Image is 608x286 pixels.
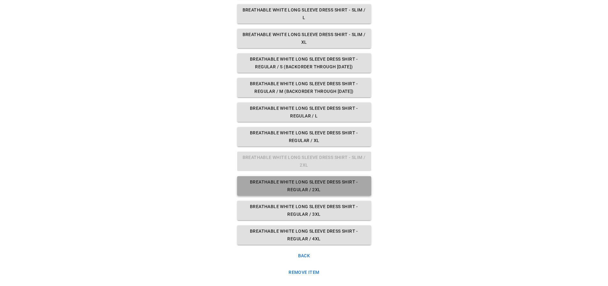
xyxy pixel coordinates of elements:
[237,53,371,73] button: Breathable White Long Sleeve Dress Shirt - Regular / S (Backorder through [DATE])
[237,250,371,262] button: Back
[237,176,371,196] button: Breathable White Long Sleeve Dress Shirt - Regular / 2XL
[237,267,371,278] button: Remove item
[237,78,371,97] button: Breathable White Long Sleeve Dress Shirt - Regular / M (Backorder through [DATE])
[237,127,371,147] button: Breathable White Long Sleeve Dress Shirt - Regular / XL
[237,4,371,24] button: Breathable White Long Sleeve Dress Shirt - Slim / L
[237,201,371,220] button: Breathable White Long Sleeve Dress Shirt - Regular / 3XL
[237,102,371,122] button: Breathable White Long Sleeve Dress Shirt - Regular / L
[237,29,371,48] button: Breathable White Long Sleeve Dress Shirt - Slim / XL
[237,225,371,245] button: Breathable White Long Sleeve Dress Shirt - Regular / 4XL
